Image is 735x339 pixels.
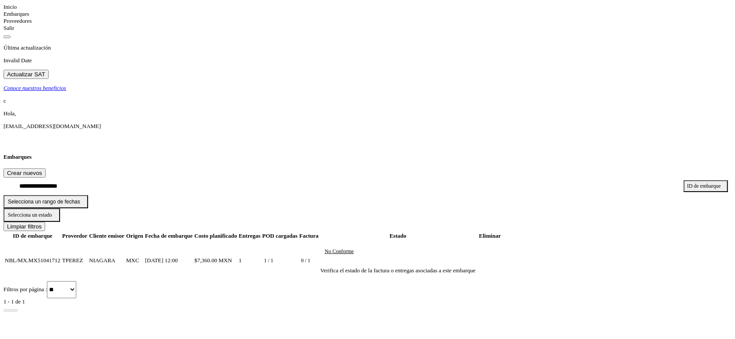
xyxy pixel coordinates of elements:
[4,153,731,161] h4: Embarques
[239,232,261,239] span: Entregas
[7,170,42,176] span: Crear nuevos
[4,286,47,293] span: Filtros por página :
[4,4,731,11] div: Inicio
[4,123,731,130] p: cavila@niagarawater.com
[4,97,6,104] span: c
[687,183,721,189] span: ID de embarque
[4,208,60,222] button: Selecciona un estado
[126,241,144,280] td: MXC
[264,258,273,263] span: 1 / 1
[4,85,66,92] p: Conoce nuestros beneficios
[7,71,45,78] span: Actualizar SAT
[62,232,88,239] span: Proveedor
[195,232,237,239] span: Costo planificado
[479,232,501,239] span: Eliminar
[301,258,310,263] span: 0 / 1
[4,195,88,208] button: Selecciona un rango de fechas
[7,223,42,230] span: Limpiar filtros
[4,4,17,10] a: Inicio
[194,241,238,280] td: $7,360.00 MXN
[126,232,143,239] span: Origen
[4,85,731,92] a: Conoce nuestros beneficios
[145,257,178,264] span: [DATE] 12:00
[390,232,406,239] span: Estado
[4,18,731,25] div: Proveedores
[4,11,29,17] a: Embarques
[4,44,731,51] p: Última actualización
[145,232,193,239] span: Fecha de embarque
[4,25,14,31] a: Salir
[299,232,319,239] span: Factura
[89,241,125,280] td: NIAGARA
[262,232,298,239] span: POD cargadas
[62,241,88,280] td: TPEREZ
[4,70,49,79] button: Actualizar SAT
[684,180,728,192] button: ID de embarque
[4,110,731,117] p: Hola,
[4,18,32,24] a: Proveedores
[238,241,261,280] td: 1
[4,168,46,178] button: Crear nuevos
[5,257,60,264] span: NBL/MX.MX51041712
[320,267,476,274] p: Verifica el estado de la factura o entregas asociadas a este embarque
[13,232,52,239] span: ID de embarque
[4,57,731,64] p: Invalid Date
[89,232,124,239] span: Cliente emisor
[4,25,731,32] div: Salir
[4,11,731,18] div: Embarques
[325,248,354,254] p: No conforme
[4,222,45,231] button: Limpiar filtros
[4,298,25,305] span: 1 - 1 de 1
